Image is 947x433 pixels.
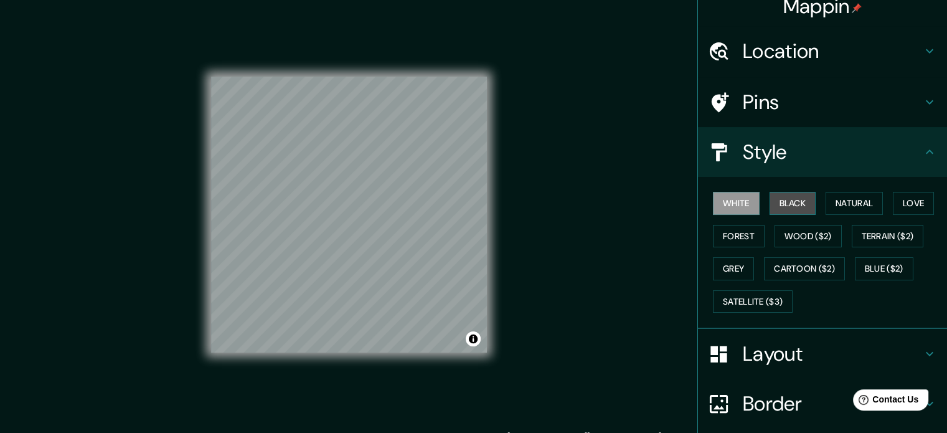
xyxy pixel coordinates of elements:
[698,379,947,429] div: Border
[743,391,922,416] h4: Border
[775,225,842,248] button: Wood ($2)
[713,257,754,280] button: Grey
[770,192,816,215] button: Black
[713,225,765,248] button: Forest
[852,3,862,13] img: pin-icon.png
[826,192,883,215] button: Natural
[893,192,934,215] button: Love
[764,257,845,280] button: Cartoon ($2)
[698,26,947,76] div: Location
[743,341,922,366] h4: Layout
[713,290,793,313] button: Satellite ($3)
[713,192,760,215] button: White
[698,77,947,127] div: Pins
[698,329,947,379] div: Layout
[698,127,947,177] div: Style
[466,331,481,346] button: Toggle attribution
[836,384,933,419] iframe: Help widget launcher
[743,90,922,115] h4: Pins
[852,225,924,248] button: Terrain ($2)
[211,77,487,353] canvas: Map
[855,257,913,280] button: Blue ($2)
[743,140,922,164] h4: Style
[743,39,922,64] h4: Location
